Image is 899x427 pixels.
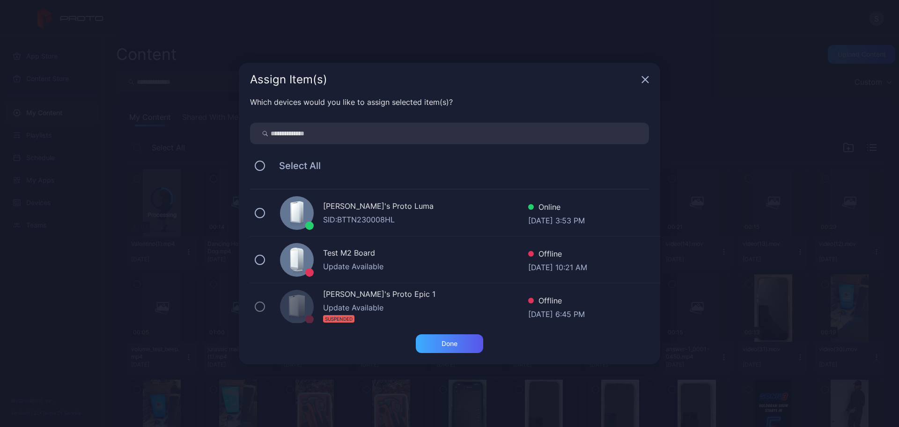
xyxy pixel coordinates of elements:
div: [DATE] 6:45 PM [528,309,585,318]
div: Which devices would you like to assign selected item(s)? [250,96,649,108]
span: Select All [270,160,321,171]
div: Test M2 Board [323,247,528,261]
div: Offline [528,295,585,309]
div: Offline [528,248,587,262]
div: Done [442,340,457,347]
button: Done [416,334,483,353]
div: [PERSON_NAME]'s Proto Epic 1 [323,288,528,302]
div: [DATE] 10:21 AM [528,262,587,271]
div: SID: BTTN230008HL [323,214,528,225]
div: SUSPENDED [323,315,354,323]
div: Update Available [323,302,528,313]
div: [DATE] 3:53 PM [528,215,585,224]
div: Assign Item(s) [250,74,638,85]
div: [PERSON_NAME]'s Proto Luma [323,200,528,214]
div: Update Available [323,261,528,272]
div: Online [528,201,585,215]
